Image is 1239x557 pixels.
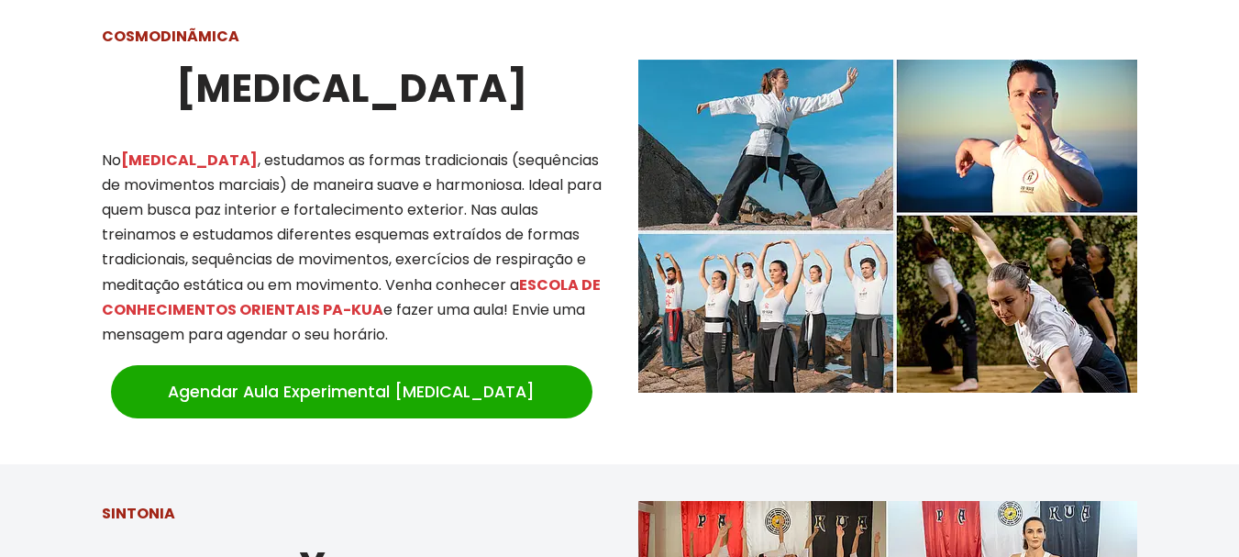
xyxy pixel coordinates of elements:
a: Agendar Aula Experimental [MEDICAL_DATA] [111,365,592,418]
mark: ESCOLA DE CONHECIMENTOS ORIENTAIS PA-KUA [102,274,601,320]
strong: COSMODINÃMICA [102,26,239,47]
mark: [MEDICAL_DATA] [121,150,258,171]
strong: [MEDICAL_DATA] [176,61,527,116]
p: No , estudamos as formas tradicionais (sequências de movimentos marciais) de maneira suave e harm... [102,148,602,348]
strong: SINTONIA [102,503,175,524]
